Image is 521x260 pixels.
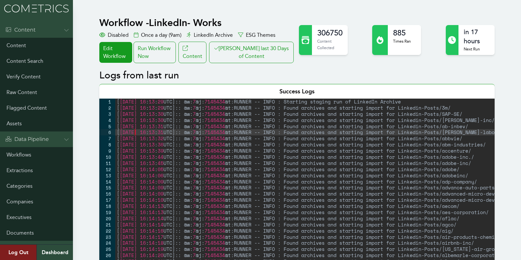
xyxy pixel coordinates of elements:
div: 26 [99,252,115,258]
div: 24 [99,240,115,246]
a: Edit Workflow [99,42,132,63]
div: 8 [99,142,115,148]
h2: in 17 hours [464,28,489,46]
div: 11 [99,160,115,166]
a: Content [178,42,206,63]
h2: Logs from last run [99,70,494,81]
div: 2 [99,105,115,111]
div: 14 [99,179,115,185]
div: 9 [99,148,115,154]
a: Dashboard [36,245,73,260]
h1: Workflow - LinkedIn- Works [99,17,295,29]
div: 16 [99,191,115,197]
div: 6 [99,129,115,135]
div: 20 [99,215,115,222]
div: 7 [99,135,115,142]
h2: 885 [393,28,411,38]
div: 10 [99,154,115,160]
div: 15 [99,185,115,191]
h2: 306750 [317,28,343,38]
div: 1 [99,99,115,105]
div: 18 [99,203,115,209]
div: 3 [99,111,115,117]
p: Times Ran [393,38,411,45]
p: Next Run [464,46,489,52]
div: Run Workflow Now [134,42,176,63]
div: 25 [99,246,115,252]
div: 21 [99,222,115,228]
p: Content Collected [317,38,343,51]
div: 4 [99,117,115,123]
div: Data Pipeline [5,135,49,143]
div: LinkedIn Archive [187,31,233,39]
div: 12 [99,166,115,172]
div: Success Logs [99,84,494,99]
div: 23 [99,234,115,240]
div: 22 [99,228,115,234]
div: Disabled [99,31,129,39]
div: Content [5,26,35,34]
div: 17 [99,197,115,203]
div: 19 [99,209,115,215]
div: ESG Themes [238,31,275,39]
div: 5 [99,123,115,130]
div: 13 [99,172,115,179]
div: Once a day (9am) [134,31,181,39]
button: [PERSON_NAME] last 30 Days of Content [209,42,294,63]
